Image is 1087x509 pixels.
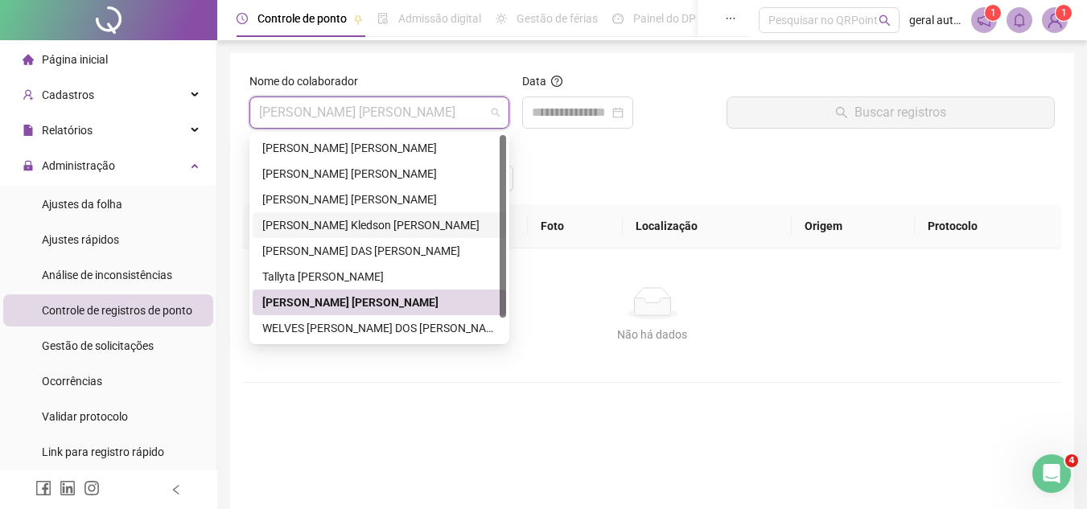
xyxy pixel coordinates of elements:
[23,89,34,101] span: user-add
[262,326,1042,343] div: Não há dados
[909,11,961,29] span: geral auto center
[623,204,793,248] th: Localização
[727,96,1055,129] button: Buscar registros
[42,375,102,388] span: Ocorrências
[1061,7,1067,18] span: 1
[985,5,1001,21] sup: 1
[262,242,496,260] div: [PERSON_NAME] DAS [PERSON_NAME]
[249,72,369,90] label: Nome do colaborador
[377,13,389,24] span: file-done
[42,269,172,281] span: Análise de inconsistências
[1065,454,1078,467] span: 4
[253,315,506,341] div: WELVES BISPO DOS SANTOS
[60,480,76,496] span: linkedin
[253,238,506,264] div: TADEU PEREIRA DAS NEVES
[42,304,192,317] span: Controle de registros de ponto
[171,484,182,495] span: left
[42,159,115,172] span: Administração
[977,13,991,27] span: notification
[42,53,108,66] span: Página inicial
[253,212,506,238] div: José Kledson Bezerra Candido
[633,12,696,25] span: Painel do DP
[237,13,248,24] span: clock-circle
[23,160,34,171] span: lock
[792,204,915,248] th: Origem
[725,13,736,24] span: ellipsis
[253,161,506,187] div: CLAUDIANA DE OLIVEIRA SANTOS
[496,13,507,24] span: sun
[257,12,347,25] span: Controle de ponto
[517,12,598,25] span: Gestão de férias
[23,125,34,136] span: file
[1043,8,1067,32] img: 80800
[262,293,496,311] div: [PERSON_NAME] [PERSON_NAME]
[262,319,496,337] div: WELVES [PERSON_NAME] DOS [PERSON_NAME]
[23,54,34,65] span: home
[879,14,891,27] span: search
[35,480,51,496] span: facebook
[42,198,122,211] span: Ajustes da folha
[262,268,496,285] div: Tallyta [PERSON_NAME]
[612,13,624,24] span: dashboard
[1032,454,1071,493] iframe: Intercom live chat
[1012,13,1027,27] span: bell
[522,75,546,88] span: Data
[253,135,506,161] div: ANDERSON RIBEIRO FRIMO
[259,97,500,128] span: Victor Gabriel Avila Davi
[42,410,128,423] span: Validar protocolo
[915,204,1061,248] th: Protocolo
[262,165,496,183] div: [PERSON_NAME] [PERSON_NAME]
[990,7,996,18] span: 1
[262,191,496,208] div: [PERSON_NAME] [PERSON_NAME]
[42,445,164,458] span: Link para registro rápido
[42,339,154,352] span: Gestão de solicitações
[528,204,623,248] th: Foto
[84,480,100,496] span: instagram
[398,12,481,25] span: Admissão digital
[353,14,363,24] span: pushpin
[42,88,94,101] span: Cadastros
[42,124,93,137] span: Relatórios
[253,264,506,289] div: Tallyta Profiro da Silva
[262,139,496,157] div: [PERSON_NAME] [PERSON_NAME]
[1056,5,1072,21] sup: Atualize o seu contato no menu Meus Dados
[551,76,562,87] span: question-circle
[253,187,506,212] div: Igor de Santana Nascimento
[262,216,496,234] div: [PERSON_NAME] Kledson [PERSON_NAME]
[253,289,506,315] div: Victor Gabriel Avila Davi
[42,233,119,246] span: Ajustes rápidos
